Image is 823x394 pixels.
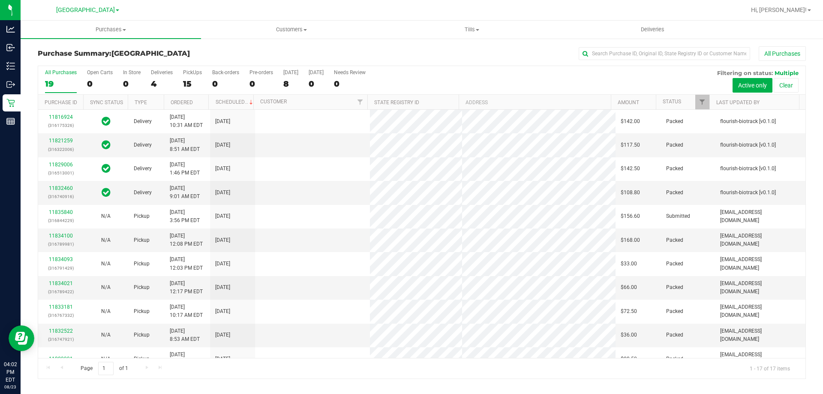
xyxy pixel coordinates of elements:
div: [DATE] [309,69,324,75]
inline-svg: Outbound [6,80,15,89]
span: [DATE] [215,355,230,363]
a: 11832522 [49,328,73,334]
div: Needs Review [334,69,366,75]
a: 11835840 [49,209,73,215]
a: Amount [618,99,639,105]
span: $66.00 [621,283,637,292]
span: Filtering on status: [717,69,773,76]
button: Clear [774,78,799,93]
span: Not Applicable [101,213,111,219]
span: [DATE] 9:01 AM EDT [170,184,200,201]
a: State Registry ID [374,99,419,105]
span: Not Applicable [101,284,111,290]
span: Pickup [134,331,150,339]
p: 08/23 [4,384,17,390]
span: [EMAIL_ADDRESS][DOMAIN_NAME] [720,351,800,367]
span: [DATE] 3:29 PM EDT [170,351,200,367]
div: 0 [249,79,273,89]
span: $28.50 [621,355,637,363]
button: N/A [101,331,111,339]
span: $72.50 [621,307,637,316]
span: Packed [666,355,683,363]
a: 11834100 [49,233,73,239]
span: Packed [666,260,683,268]
span: Not Applicable [101,237,111,243]
p: 04:02 PM EDT [4,361,17,384]
span: Delivery [134,117,152,126]
div: In Store [123,69,141,75]
span: $36.00 [621,331,637,339]
a: Last Updated By [716,99,760,105]
a: 11829006 [49,162,73,168]
span: Pickup [134,260,150,268]
button: N/A [101,307,111,316]
p: (316175326) [43,121,78,129]
a: Sync Status [90,99,123,105]
span: flourish-biotrack [v0.1.0] [720,117,776,126]
span: [EMAIL_ADDRESS][DOMAIN_NAME] [720,208,800,225]
p: (316791429) [43,264,78,272]
span: Packed [666,331,683,339]
span: Packed [666,283,683,292]
span: [DATE] 8:51 AM EDT [170,137,200,153]
div: 4 [151,79,173,89]
span: [DATE] 1:46 PM EDT [170,161,200,177]
span: Packed [666,117,683,126]
button: N/A [101,283,111,292]
a: Filter [695,95,709,109]
a: 11832460 [49,185,73,191]
span: 1 - 17 of 17 items [743,362,797,375]
button: Active only [733,78,772,93]
a: 11834093 [49,256,73,262]
a: 11834021 [49,280,73,286]
div: 0 [123,79,141,89]
span: [DATE] [215,165,230,173]
span: Packed [666,307,683,316]
span: [DATE] 10:17 AM EDT [170,303,203,319]
div: Deliveries [151,69,173,75]
span: [DATE] [215,260,230,268]
span: [DATE] 3:56 PM EDT [170,208,200,225]
div: 0 [212,79,239,89]
span: $168.00 [621,236,640,244]
span: Not Applicable [101,261,111,267]
a: Deliveries [562,21,743,39]
button: N/A [101,212,111,220]
a: Customer [260,99,287,105]
th: Address [459,95,611,110]
span: [DATE] [215,212,230,220]
h3: Purchase Summary: [38,50,294,57]
span: Pickup [134,236,150,244]
span: [DATE] [215,236,230,244]
span: flourish-biotrack [v0.1.0] [720,165,776,173]
span: $142.00 [621,117,640,126]
a: Customers [201,21,381,39]
span: flourish-biotrack [v0.1.0] [720,189,776,197]
span: [GEOGRAPHIC_DATA] [56,6,115,14]
span: In Sync [102,115,111,127]
span: [DATE] [215,189,230,197]
span: Delivery [134,189,152,197]
span: Multiple [775,69,799,76]
span: flourish-biotrack [v0.1.0] [720,141,776,149]
div: 0 [309,79,324,89]
inline-svg: Retail [6,99,15,107]
inline-svg: Inbound [6,43,15,52]
a: Ordered [171,99,193,105]
span: Not Applicable [101,356,111,362]
a: 11821259 [49,138,73,144]
a: 11833181 [49,304,73,310]
span: In Sync [102,186,111,199]
span: Pickup [134,283,150,292]
span: [DATE] 12:17 PM EDT [170,280,203,296]
p: (316789422) [43,288,78,296]
span: [DATE] [215,307,230,316]
inline-svg: Reports [6,117,15,126]
span: [DATE] 10:31 AM EDT [170,113,203,129]
iframe: Resource center [9,325,34,351]
div: 0 [87,79,113,89]
span: Not Applicable [101,332,111,338]
div: 0 [334,79,366,89]
p: (316322006) [43,145,78,153]
input: Search Purchase ID, Original ID, State Registry ID or Customer Name... [579,47,750,60]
